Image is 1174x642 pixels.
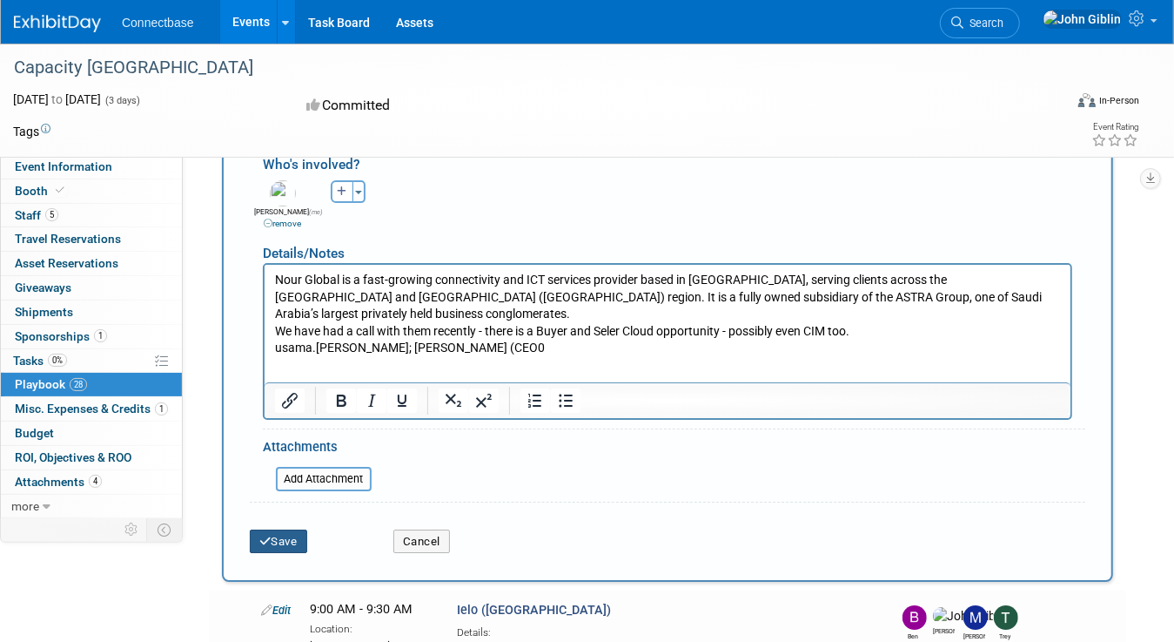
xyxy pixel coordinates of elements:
button: Underline [387,389,417,413]
button: Bold [326,389,356,413]
a: Playbook28 [1,373,182,396]
span: 5 [45,208,58,221]
a: Budget [1,422,182,445]
span: 28 [70,378,87,391]
div: Details/Notes [263,231,1072,263]
span: Event Information [15,159,112,173]
a: Staff5 [1,204,182,227]
button: Insert/edit link [275,389,305,413]
span: 4 [89,475,102,488]
span: Ielo ([GEOGRAPHIC_DATA]) [457,603,611,618]
a: Search [940,8,1020,38]
a: Shipments [1,301,182,324]
a: Booth [1,179,182,203]
img: ExhibitDay [14,15,101,32]
a: Travel Reservations [1,227,182,251]
span: Tasks [13,354,67,368]
div: Trey Willis [994,630,1016,641]
div: Attachments [263,438,372,461]
div: Capacity [GEOGRAPHIC_DATA] [8,52,1043,84]
div: Ben Edmond [902,630,924,641]
span: Misc. Expenses & Credits [15,402,168,416]
a: Sponsorships1 [1,325,182,348]
button: Italic [357,389,386,413]
div: In-Person [1098,94,1139,107]
a: Attachments4 [1,470,182,494]
div: Location: [310,619,431,637]
span: 9:00 AM - 9:30 AM [310,602,413,617]
img: John Giblin [1043,10,1122,29]
img: Trey Willis [994,605,1018,630]
span: (me) [309,208,323,216]
button: Numbered list [520,389,550,413]
a: ROI, Objectives & ROO [1,446,182,470]
td: Toggle Event Tabs [147,518,183,541]
span: Search [963,17,1003,30]
div: John Giblin [933,625,955,636]
span: more [11,499,39,513]
div: Event Rating [1091,123,1138,132]
span: Asset Reservations [15,256,118,270]
span: 0% [48,354,67,367]
a: more [1,495,182,518]
span: [DATE] [DATE] [13,92,101,106]
img: Format-Inperson.png [1078,93,1096,107]
span: Travel Reservations [15,232,121,246]
span: ROI, Objectives & ROO [15,450,131,464]
span: Booth [15,184,68,198]
a: Asset Reservations [1,252,182,275]
div: Event Format [973,91,1139,117]
td: Tags [13,123,50,140]
a: Misc. Expenses & Credits1 [1,397,182,421]
a: remove [264,219,301,228]
img: Ben Edmond [902,605,927,630]
span: Staff [15,208,58,222]
a: Giveaways [1,276,182,300]
span: to [49,92,65,106]
span: Budget [15,426,54,440]
img: Mary Ann Rose [963,605,988,630]
span: 1 [94,329,107,342]
div: Committed [301,91,659,121]
span: Connectbase [122,16,194,30]
div: [PERSON_NAME] [254,206,311,230]
button: Superscript [469,389,499,413]
span: Shipments [15,305,73,319]
a: Tasks0% [1,349,182,373]
span: (3 days) [104,95,140,106]
div: Who's involved? [263,147,1085,176]
span: Sponsorships [15,329,107,343]
div: Details: [457,620,872,640]
a: Event Information [1,155,182,179]
button: Bullet list [551,389,580,413]
td: Personalize Event Tab Strip [117,518,147,541]
span: 1 [155,402,168,416]
a: Edit [261,604,291,617]
span: Attachments [15,475,102,489]
div: Mary Ann Rose [963,630,985,641]
span: Giveaways [15,280,71,294]
iframe: Rich Text Area [265,265,1070,382]
button: Subscript [439,389,468,413]
button: Cancel [393,530,450,554]
img: John Giblin [933,607,994,625]
span: Playbook [15,377,87,391]
i: Booth reservation complete [56,186,64,195]
button: Save [250,530,307,554]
